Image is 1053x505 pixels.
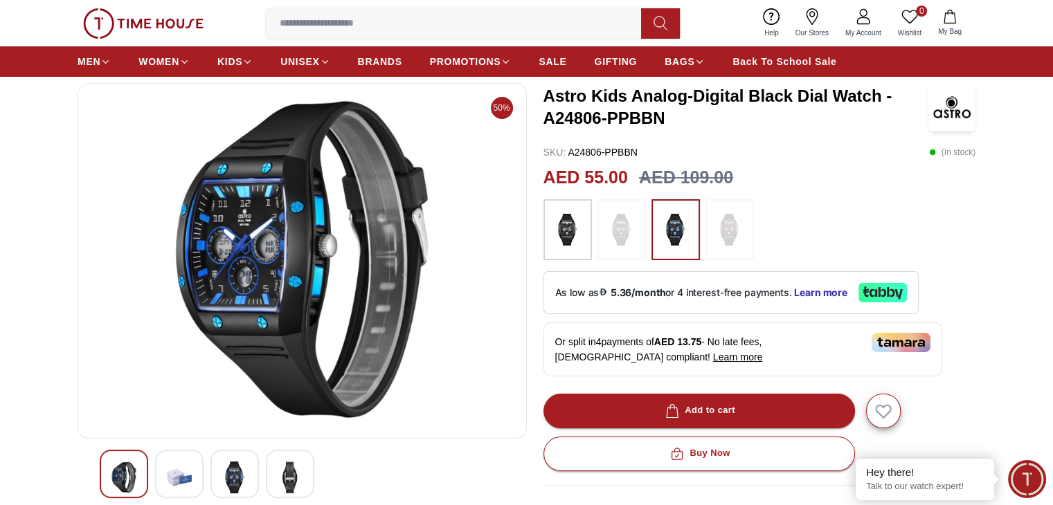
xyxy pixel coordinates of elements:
[732,55,836,68] span: Back To School Sale
[933,26,967,37] span: My Bag
[138,55,179,68] span: WOMEN
[594,55,637,68] span: GIFTING
[539,55,566,68] span: SALE
[756,6,787,41] a: Help
[658,206,693,253] img: ...
[663,403,735,419] div: Add to cart
[866,466,984,479] div: Hey there!
[167,461,192,493] img: Astro Kids Analog-Digital Black Dial Watch - A24806-PPBB
[543,165,628,191] h2: AED 55.00
[78,55,100,68] span: MEN
[929,145,975,159] p: ( In stock )
[491,97,513,119] span: 50%
[358,49,402,74] a: BRANDS
[430,49,512,74] a: PROMOTIONS
[667,446,730,461] div: Buy Now
[111,461,136,493] img: Astro Kids Analog-Digital Black Dial Watch - A24806-PPBB
[594,49,637,74] a: GIFTING
[787,6,837,41] a: Our Stores
[916,6,927,17] span: 0
[665,49,705,74] a: BAGS
[790,28,834,38] span: Our Stores
[892,28,927,38] span: Wishlist
[539,49,566,74] a: SALE
[222,461,247,493] img: Astro Kids Analog-Digital Black Dial Watch - A24806-PPBB
[930,7,970,39] button: My Bag
[430,55,501,68] span: PROMOTIONS
[280,55,319,68] span: UNISEX
[712,206,747,253] img: ...
[543,437,855,471] button: Buy Now
[732,49,836,74] a: Back To School Sale
[543,147,566,158] span: SKU :
[280,49,330,74] a: UNISEX
[217,55,242,68] span: KIDS
[78,49,111,74] a: MEN
[543,85,928,129] h3: Astro Kids Analog-Digital Black Dial Watch - A24806-PPBBN
[543,394,855,428] button: Add to cart
[543,145,638,159] p: A24806-PPBBN
[759,28,784,38] span: Help
[217,49,253,74] a: KIDS
[83,8,204,39] img: ...
[89,95,515,427] img: Astro Kids Analog-Digital Black Dial Watch - A24806-PPBB
[654,336,701,347] span: AED 13.75
[713,351,763,362] span: Learn more
[278,461,303,493] img: Astro Kids Analog-Digital Black Dial Watch - A24806-PPBB
[928,83,975,131] img: Astro Kids Analog-Digital Black Dial Watch - A24806-PPBBN
[872,333,930,352] img: Tamara
[866,481,984,493] p: Talk to our watch expert!
[665,55,694,68] span: BAGS
[550,206,585,253] img: ...
[604,206,639,253] img: ...
[543,322,942,376] div: Or split in 4 payments of - No late fees, [DEMOGRAPHIC_DATA] compliant!
[138,49,190,74] a: WOMEN
[358,55,402,68] span: BRANDS
[1008,460,1046,498] div: Chat Widget
[840,28,887,38] span: My Account
[890,6,930,41] a: 0Wishlist
[639,165,733,191] h3: AED 109.00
